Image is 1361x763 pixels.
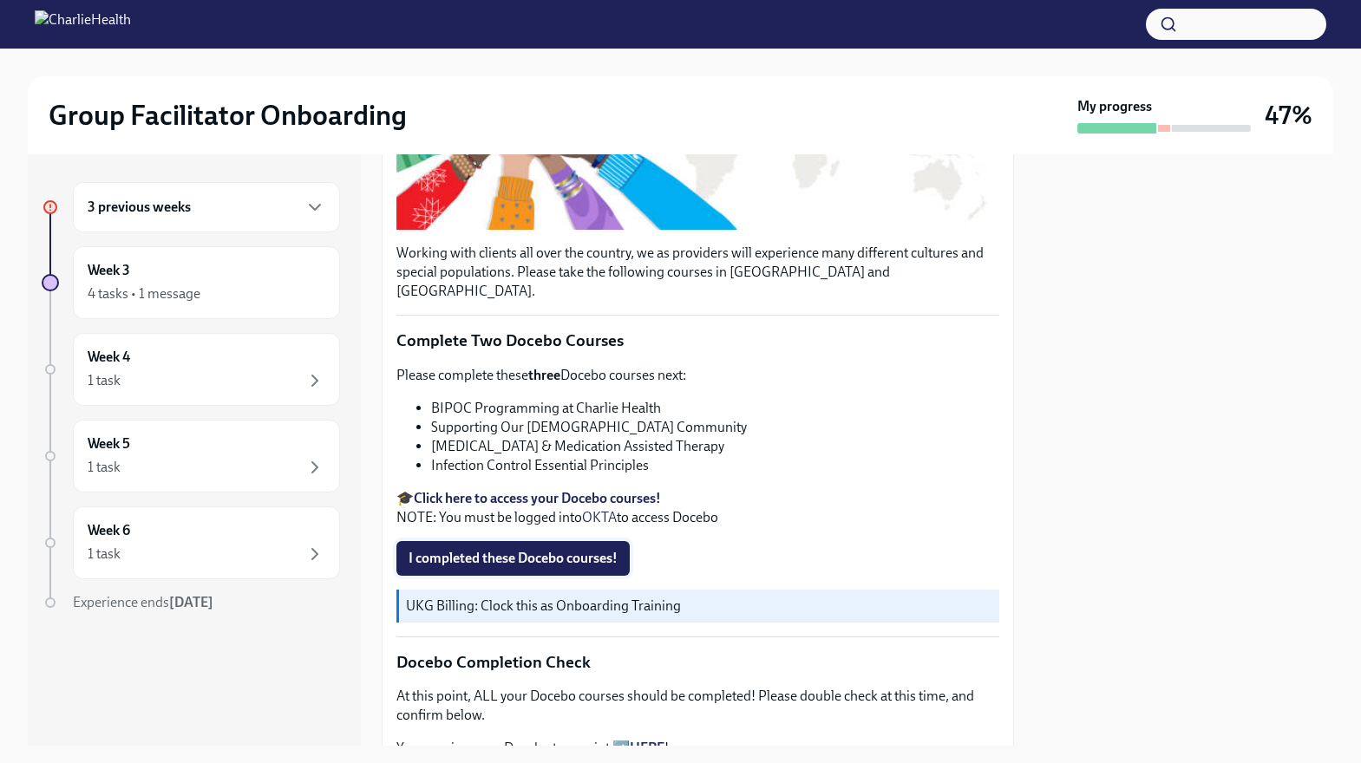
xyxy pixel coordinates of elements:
strong: [DATE] [169,594,213,610]
h6: 3 previous weeks [88,198,191,217]
a: Click here to access your Docebo courses! [414,490,661,506]
h6: Week 4 [88,348,130,367]
div: 1 task [88,371,121,390]
a: Week 61 task [42,506,340,579]
h3: 47% [1265,100,1312,131]
a: OKTA [582,509,617,525]
strong: three [528,367,560,383]
p: UKG Billing: Clock this as Onboarding Training [406,597,992,616]
button: I completed these Docebo courses! [396,541,630,576]
p: 🎓 NOTE: You must be logged into to access Docebo [396,489,999,527]
div: 3 previous weeks [73,182,340,232]
h2: Group Facilitator Onboarding [49,98,407,133]
div: 1 task [88,458,121,477]
a: Week 41 task [42,333,340,406]
p: Complete Two Docebo Courses [396,329,999,352]
div: 4 tasks • 1 message [88,284,200,303]
li: [MEDICAL_DATA] & Medication Assisted Therapy [431,437,999,456]
a: HERE [630,740,664,756]
li: Infection Control Essential Principles [431,456,999,475]
a: Week 51 task [42,420,340,492]
p: Please complete these Docebo courses next: [396,366,999,385]
li: Supporting Our [DEMOGRAPHIC_DATA] Community [431,418,999,437]
div: 1 task [88,545,121,564]
p: You can view your Docebo transcript ➡️ ! [396,739,999,758]
a: Week 34 tasks • 1 message [42,246,340,319]
li: BIPOC Programming at Charlie Health [431,399,999,418]
strong: My progress [1077,97,1152,116]
span: I completed these Docebo courses! [409,550,618,567]
img: CharlieHealth [35,10,131,38]
p: Docebo Completion Check [396,651,999,674]
h6: Week 3 [88,261,130,280]
p: Working with clients all over the country, we as providers will experience many different culture... [396,244,999,301]
h6: Week 6 [88,521,130,540]
span: Experience ends [73,594,213,610]
p: At this point, ALL your Docebo courses should be completed! Please double check at this time, and... [396,687,999,725]
h6: Week 5 [88,434,130,453]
